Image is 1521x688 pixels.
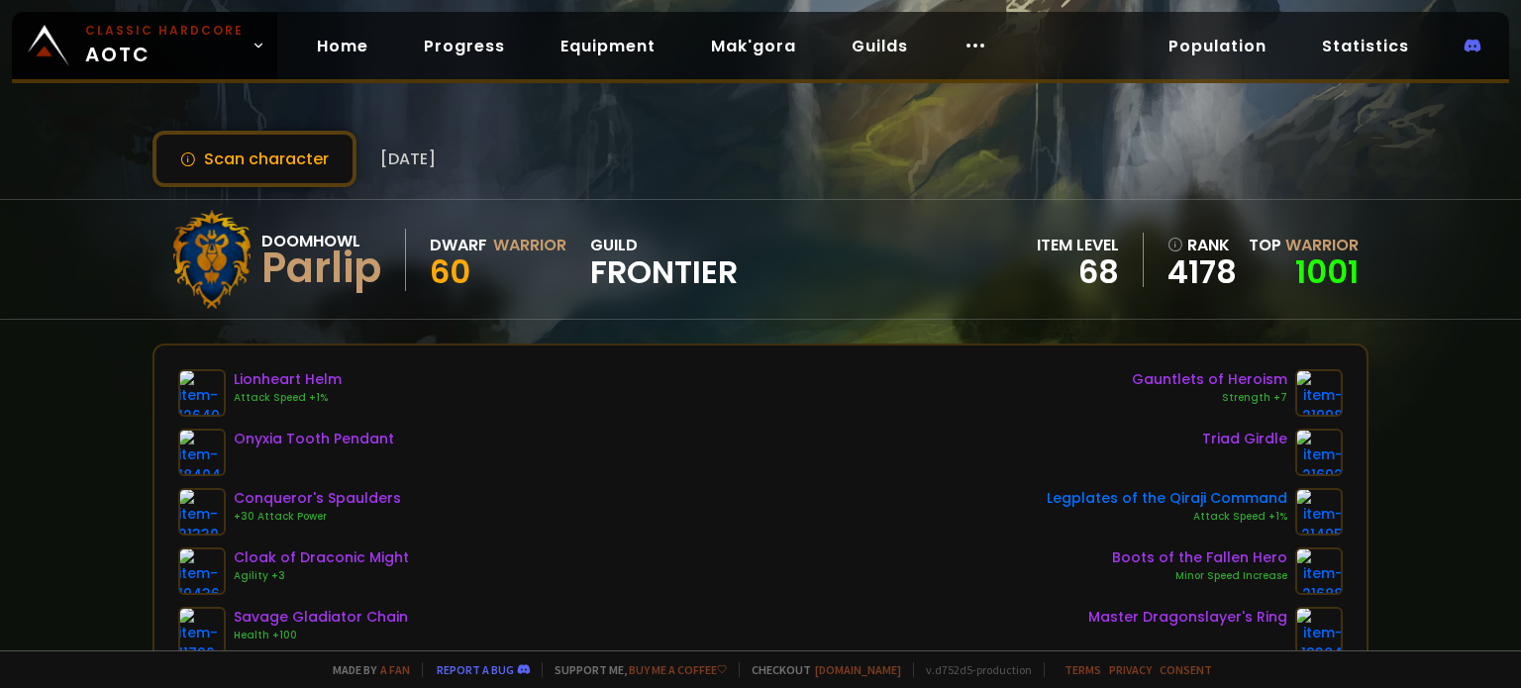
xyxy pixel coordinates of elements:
a: Home [301,26,384,66]
div: Attack Speed +1% [234,390,342,406]
span: Checkout [739,662,901,677]
a: Mak'gora [695,26,812,66]
div: 68 [1037,257,1119,287]
img: item-21495 [1295,488,1343,536]
span: 60 [430,249,470,294]
img: item-12640 [178,369,226,417]
div: Warrior [493,233,566,257]
div: guild [590,233,738,287]
div: Top [1249,233,1359,257]
div: Agility +3 [234,568,409,584]
div: Parlip [261,253,381,283]
a: Terms [1065,662,1101,677]
a: Classic HardcoreAOTC [12,12,277,79]
img: item-21692 [1295,429,1343,476]
div: Savage Gladiator Chain [234,607,408,628]
div: Dwarf [430,233,487,257]
div: Attack Speed +1% [1047,509,1287,525]
img: item-18404 [178,429,226,476]
a: 1001 [1295,249,1359,294]
img: item-21998 [1295,369,1343,417]
div: rank [1167,233,1237,257]
button: Scan character [152,131,356,187]
span: Warrior [1285,234,1359,256]
span: AOTC [85,22,244,69]
a: Buy me a coffee [629,662,727,677]
div: Onyxia Tooth Pendant [234,429,394,449]
div: Boots of the Fallen Hero [1112,547,1287,568]
div: Strength +7 [1132,390,1287,406]
div: Lionheart Helm [234,369,342,390]
a: Privacy [1109,662,1152,677]
div: Master Dragonslayer's Ring [1088,607,1287,628]
a: Population [1153,26,1282,66]
span: v. d752d5 - production [913,662,1032,677]
a: Progress [408,26,521,66]
img: item-11726 [178,607,226,654]
div: Triad Girdle [1202,429,1287,449]
img: item-19436 [178,547,226,595]
a: a fan [380,662,410,677]
div: item level [1037,233,1119,257]
a: Equipment [545,26,671,66]
a: Consent [1160,662,1212,677]
a: Guilds [836,26,924,66]
div: Health +100 [234,628,408,643]
span: Frontier [590,257,738,287]
a: Report a bug [437,662,514,677]
span: Made by [321,662,410,677]
div: Minor Speed Increase [1112,568,1287,584]
div: +30 Attack Power [234,509,401,525]
span: Support me, [542,662,727,677]
a: Statistics [1306,26,1425,66]
div: Legplates of the Qiraji Command [1047,488,1287,509]
img: item-21330 [178,488,226,536]
small: Classic Hardcore [85,22,244,40]
a: 4178 [1167,257,1237,287]
a: [DOMAIN_NAME] [815,662,901,677]
span: [DATE] [380,147,436,171]
div: Gauntlets of Heroism [1132,369,1287,390]
div: Conqueror's Spaulders [234,488,401,509]
img: item-19384 [1295,607,1343,654]
img: item-21688 [1295,547,1343,595]
div: Doomhowl [261,229,381,253]
div: Cloak of Draconic Might [234,547,409,568]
